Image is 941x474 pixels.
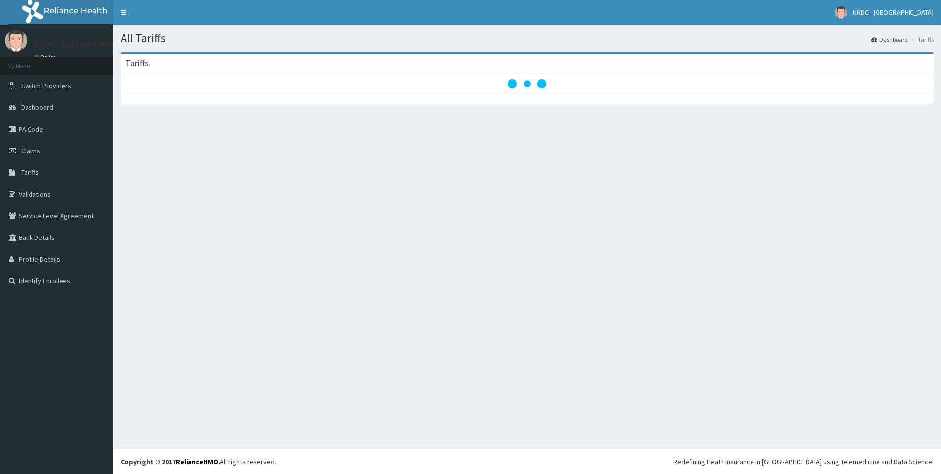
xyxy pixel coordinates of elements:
strong: Copyright © 2017 . [121,457,220,466]
svg: audio-loading [507,64,547,103]
span: Dashboard [21,103,53,112]
span: NKDC - [GEOGRAPHIC_DATA] [853,8,934,17]
li: Tariffs [909,35,934,44]
span: Tariffs [21,168,39,177]
img: User Image [5,30,27,52]
h3: Tariffs [125,59,149,68]
a: Online [34,54,58,61]
span: Switch Providers [21,81,71,90]
div: Redefining Heath Insurance in [GEOGRAPHIC_DATA] using Telemedicine and Data Science! [673,457,934,467]
img: User Image [835,6,847,19]
p: NKDC - [GEOGRAPHIC_DATA] [34,40,144,49]
a: Dashboard [871,35,908,44]
h1: All Tariffs [121,32,934,45]
footer: All rights reserved. [113,449,941,474]
span: Claims [21,146,40,155]
a: RelianceHMO [176,457,218,466]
